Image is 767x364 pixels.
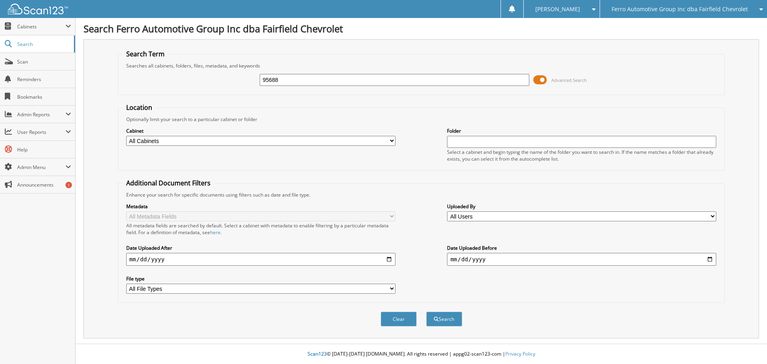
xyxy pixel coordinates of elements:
a: here [210,229,221,236]
button: Search [426,312,462,326]
div: Searches all cabinets, folders, files, metadata, and keywords [122,62,721,69]
span: Cabinets [17,23,66,30]
div: © [DATE]-[DATE] [DOMAIN_NAME]. All rights reserved | appg02-scan123-com | [76,344,767,364]
label: File type [126,275,395,282]
h1: Search Ferro Automotive Group Inc dba Fairfield Chevrolet [83,22,759,35]
legend: Location [122,103,156,112]
span: Advanced Search [551,77,587,83]
label: Date Uploaded Before [447,245,716,251]
span: Scan123 [308,350,327,357]
legend: Additional Document Filters [122,179,215,187]
span: [PERSON_NAME] [535,7,580,12]
input: start [126,253,395,266]
span: Reminders [17,76,71,83]
div: Optionally limit your search to a particular cabinet or folder [122,116,721,123]
button: Clear [381,312,417,326]
label: Folder [447,127,716,134]
span: Bookmarks [17,93,71,100]
div: Enhance your search for specific documents using filters such as date and file type. [122,191,721,198]
span: Admin Menu [17,164,66,171]
div: All metadata fields are searched by default. Select a cabinet with metadata to enable filtering b... [126,222,395,236]
div: Select a cabinet and begin typing the name of the folder you want to search in. If the name match... [447,149,716,162]
span: Scan [17,58,71,65]
span: Admin Reports [17,111,66,118]
label: Uploaded By [447,203,716,210]
input: end [447,253,716,266]
span: User Reports [17,129,66,135]
legend: Search Term [122,50,169,58]
a: Privacy Policy [505,350,535,357]
iframe: Chat Widget [727,326,767,364]
label: Date Uploaded After [126,245,395,251]
label: Cabinet [126,127,395,134]
span: Announcements [17,181,71,188]
div: 1 [66,182,72,188]
span: Ferro Automotive Group Inc dba Fairfield Chevrolet [612,7,748,12]
span: Help [17,146,71,153]
img: scan123-logo-white.svg [8,4,68,14]
label: Metadata [126,203,395,210]
span: Search [17,41,70,48]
